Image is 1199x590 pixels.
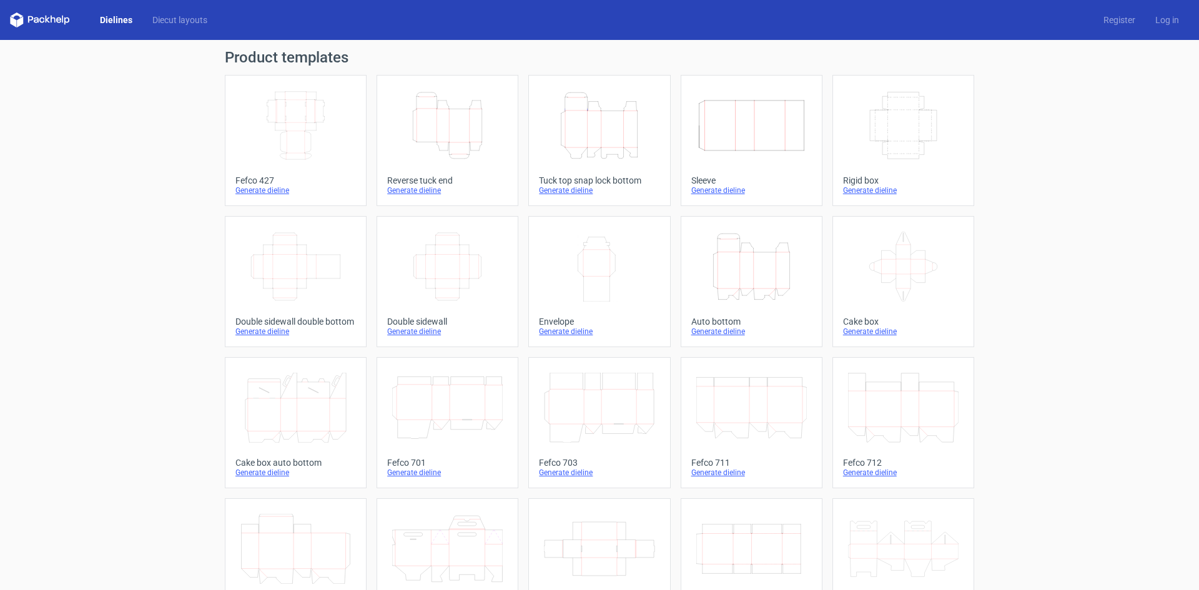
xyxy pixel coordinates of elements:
[539,317,659,327] div: Envelope
[142,14,217,26] a: Diecut layouts
[691,185,812,195] div: Generate dieline
[377,75,518,206] a: Reverse tuck endGenerate dieline
[691,175,812,185] div: Sleeve
[235,458,356,468] div: Cake box auto bottom
[387,175,508,185] div: Reverse tuck end
[691,458,812,468] div: Fefco 711
[235,185,356,195] div: Generate dieline
[832,75,974,206] a: Rigid boxGenerate dieline
[832,216,974,347] a: Cake boxGenerate dieline
[235,327,356,337] div: Generate dieline
[387,468,508,478] div: Generate dieline
[691,327,812,337] div: Generate dieline
[1145,14,1189,26] a: Log in
[691,468,812,478] div: Generate dieline
[377,216,518,347] a: Double sidewallGenerate dieline
[528,216,670,347] a: EnvelopeGenerate dieline
[387,458,508,468] div: Fefco 701
[387,185,508,195] div: Generate dieline
[681,216,822,347] a: Auto bottomGenerate dieline
[225,50,974,65] h1: Product templates
[225,75,367,206] a: Fefco 427Generate dieline
[681,75,822,206] a: SleeveGenerate dieline
[843,458,964,468] div: Fefco 712
[235,468,356,478] div: Generate dieline
[387,317,508,327] div: Double sidewall
[843,327,964,337] div: Generate dieline
[539,468,659,478] div: Generate dieline
[90,14,142,26] a: Dielines
[832,357,974,488] a: Fefco 712Generate dieline
[843,175,964,185] div: Rigid box
[225,216,367,347] a: Double sidewall double bottomGenerate dieline
[691,317,812,327] div: Auto bottom
[387,327,508,337] div: Generate dieline
[843,317,964,327] div: Cake box
[681,357,822,488] a: Fefco 711Generate dieline
[377,357,518,488] a: Fefco 701Generate dieline
[539,458,659,468] div: Fefco 703
[1093,14,1145,26] a: Register
[539,185,659,195] div: Generate dieline
[235,317,356,327] div: Double sidewall double bottom
[539,327,659,337] div: Generate dieline
[528,75,670,206] a: Tuck top snap lock bottomGenerate dieline
[843,468,964,478] div: Generate dieline
[843,185,964,195] div: Generate dieline
[235,175,356,185] div: Fefco 427
[528,357,670,488] a: Fefco 703Generate dieline
[539,175,659,185] div: Tuck top snap lock bottom
[225,357,367,488] a: Cake box auto bottomGenerate dieline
